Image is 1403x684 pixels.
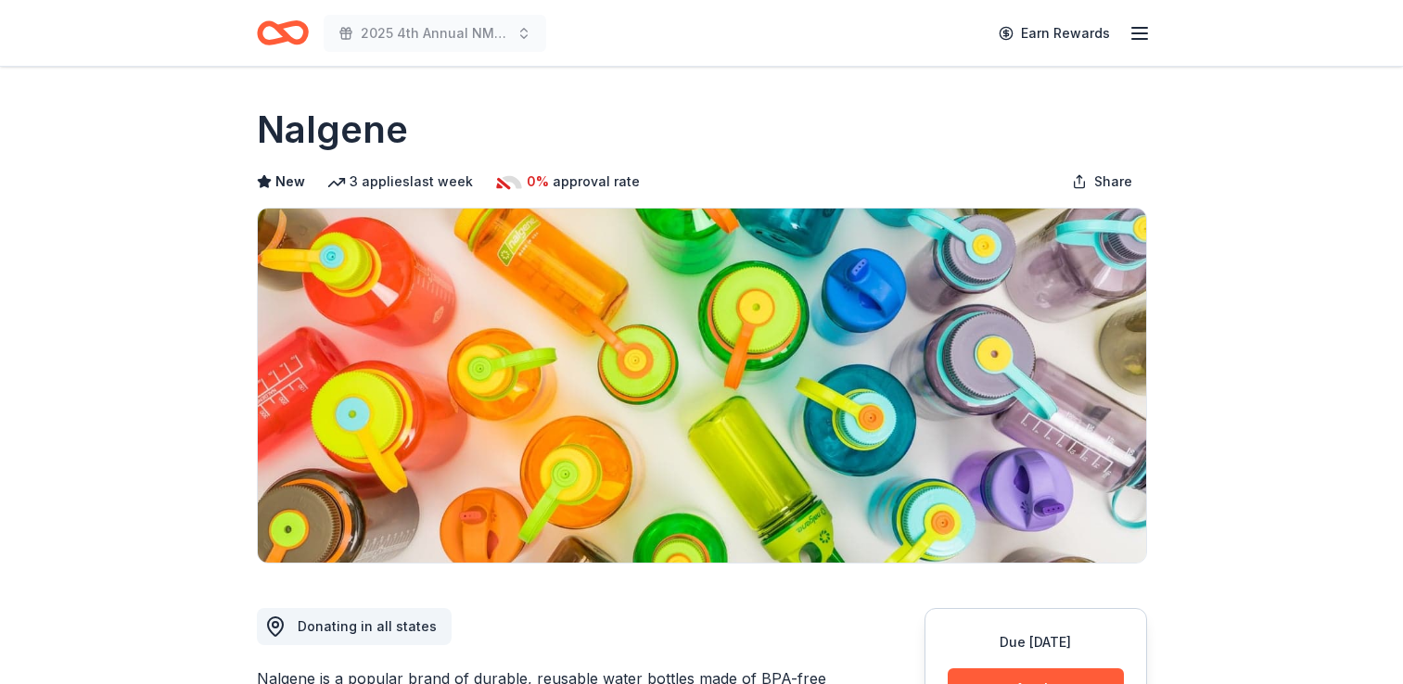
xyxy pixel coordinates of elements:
span: Donating in all states [298,618,437,634]
a: Earn Rewards [988,17,1121,50]
img: Image for Nalgene [258,209,1146,563]
button: 2025 4th Annual NMAEYC Snowball Gala [324,15,546,52]
button: Share [1057,163,1147,200]
span: Share [1094,171,1132,193]
div: 3 applies last week [327,171,473,193]
span: New [275,171,305,193]
span: 0% [527,171,549,193]
a: Home [257,11,309,55]
span: approval rate [553,171,640,193]
h1: Nalgene [257,104,408,156]
span: 2025 4th Annual NMAEYC Snowball Gala [361,22,509,44]
div: Due [DATE] [948,631,1124,653]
